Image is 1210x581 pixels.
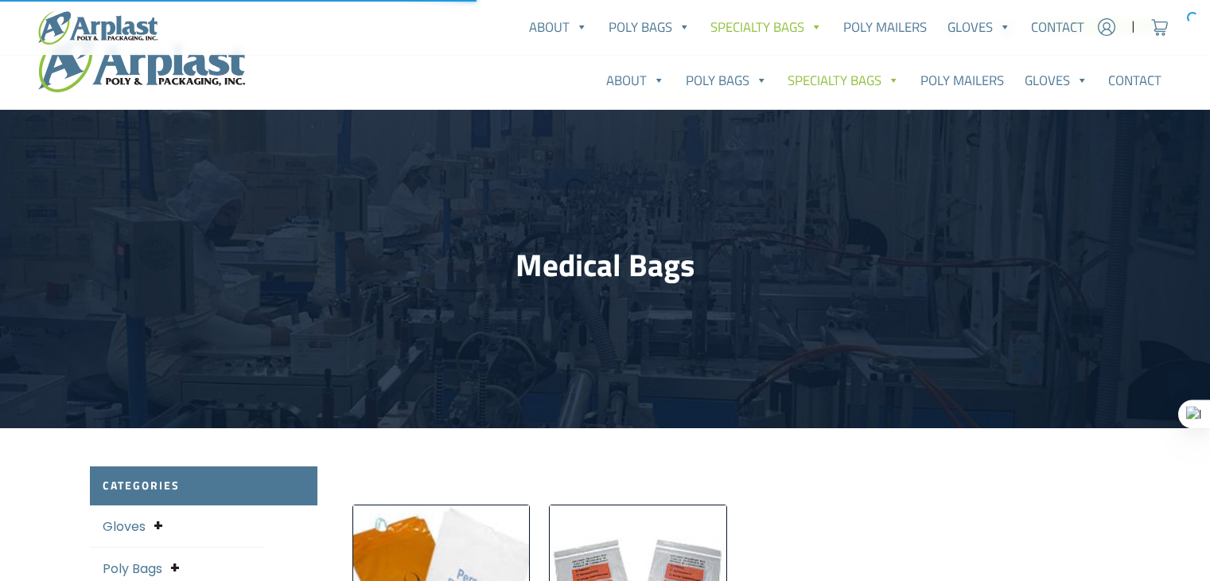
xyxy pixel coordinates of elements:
[90,466,317,505] h2: Categories
[937,11,1021,43] a: Gloves
[519,11,598,43] a: About
[833,11,937,43] a: Poly Mailers
[38,10,158,45] img: logo
[701,11,834,43] a: Specialty Bags
[598,11,701,43] a: Poly Bags
[103,517,146,536] a: Gloves
[90,247,1121,284] h1: Medical Bags
[38,33,245,92] img: logo
[596,64,675,96] a: About
[1131,18,1135,37] span: |
[1014,64,1099,96] a: Gloves
[910,64,1014,96] a: Poly Mailers
[778,64,911,96] a: Specialty Bags
[103,560,162,578] a: Poly Bags
[1021,11,1095,43] a: Contact
[675,64,778,96] a: Poly Bags
[1098,64,1172,96] a: Contact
